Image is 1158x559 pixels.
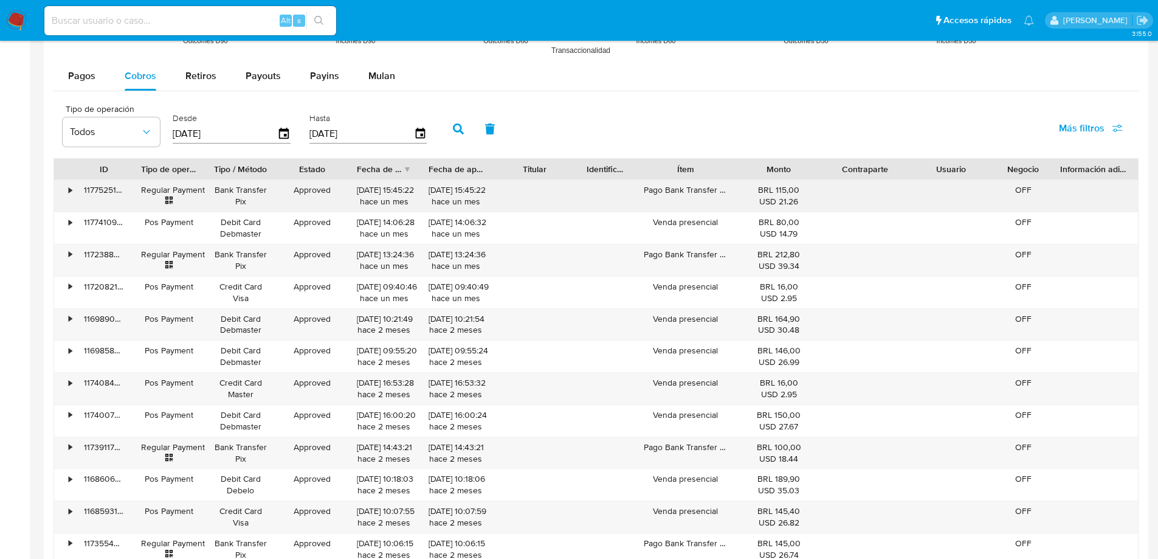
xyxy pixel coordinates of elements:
a: Salir [1136,14,1149,27]
p: alan.sanchez@mercadolibre.com [1063,15,1132,26]
input: Buscar usuario o caso... [44,13,336,29]
a: Notificaciones [1024,15,1034,26]
span: 3.155.0 [1132,29,1152,38]
button: search-icon [306,12,331,29]
span: Alt [281,15,291,26]
span: s [297,15,301,26]
span: Accesos rápidos [943,14,1012,27]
